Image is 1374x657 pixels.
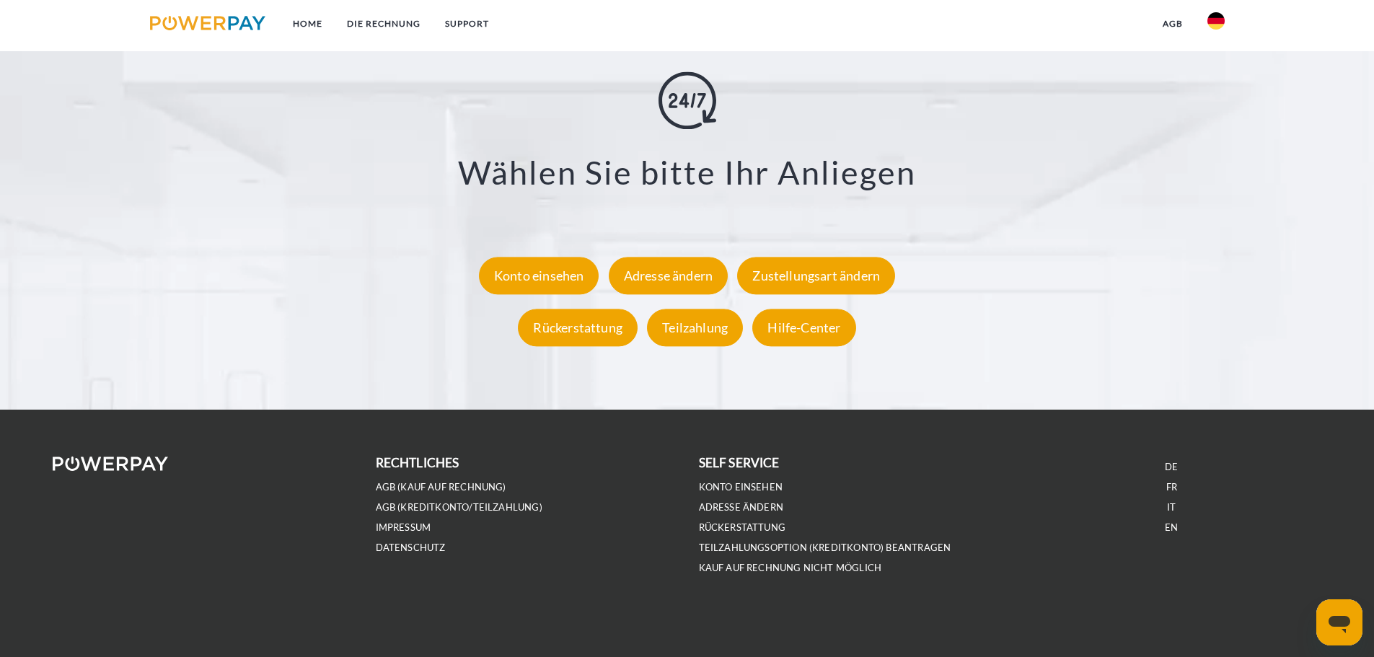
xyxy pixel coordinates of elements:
[699,455,780,470] b: self service
[643,319,747,335] a: Teilzahlung
[699,481,783,493] a: Konto einsehen
[699,542,951,554] a: Teilzahlungsoption (KREDITKONTO) beantragen
[647,309,743,346] div: Teilzahlung
[734,268,899,283] a: Zustellungsart ändern
[1165,521,1178,534] a: EN
[659,71,716,129] img: online-shopping.svg
[376,501,542,513] a: AGB (Kreditkonto/Teilzahlung)
[376,481,506,493] a: AGB (Kauf auf Rechnung)
[475,268,603,283] a: Konto einsehen
[699,521,786,534] a: Rückerstattung
[514,319,641,335] a: Rückerstattung
[699,501,784,513] a: Adresse ändern
[699,562,882,574] a: Kauf auf Rechnung nicht möglich
[433,11,501,37] a: SUPPORT
[1166,481,1177,493] a: FR
[87,152,1287,193] h3: Wählen Sie bitte Ihr Anliegen
[605,268,732,283] a: Adresse ändern
[1167,501,1176,513] a: IT
[479,257,599,294] div: Konto einsehen
[335,11,433,37] a: DIE RECHNUNG
[609,257,728,294] div: Adresse ändern
[376,521,431,534] a: IMPRESSUM
[737,257,895,294] div: Zustellungsart ändern
[1165,461,1178,473] a: DE
[150,16,266,30] img: logo-powerpay.svg
[53,457,169,471] img: logo-powerpay-white.svg
[376,455,459,470] b: rechtliches
[1150,11,1195,37] a: agb
[518,309,638,346] div: Rückerstattung
[752,309,855,346] div: Hilfe-Center
[1316,599,1362,645] iframe: Schaltfläche zum Öffnen des Messaging-Fensters
[749,319,859,335] a: Hilfe-Center
[281,11,335,37] a: Home
[1207,12,1225,30] img: de
[376,542,446,554] a: DATENSCHUTZ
